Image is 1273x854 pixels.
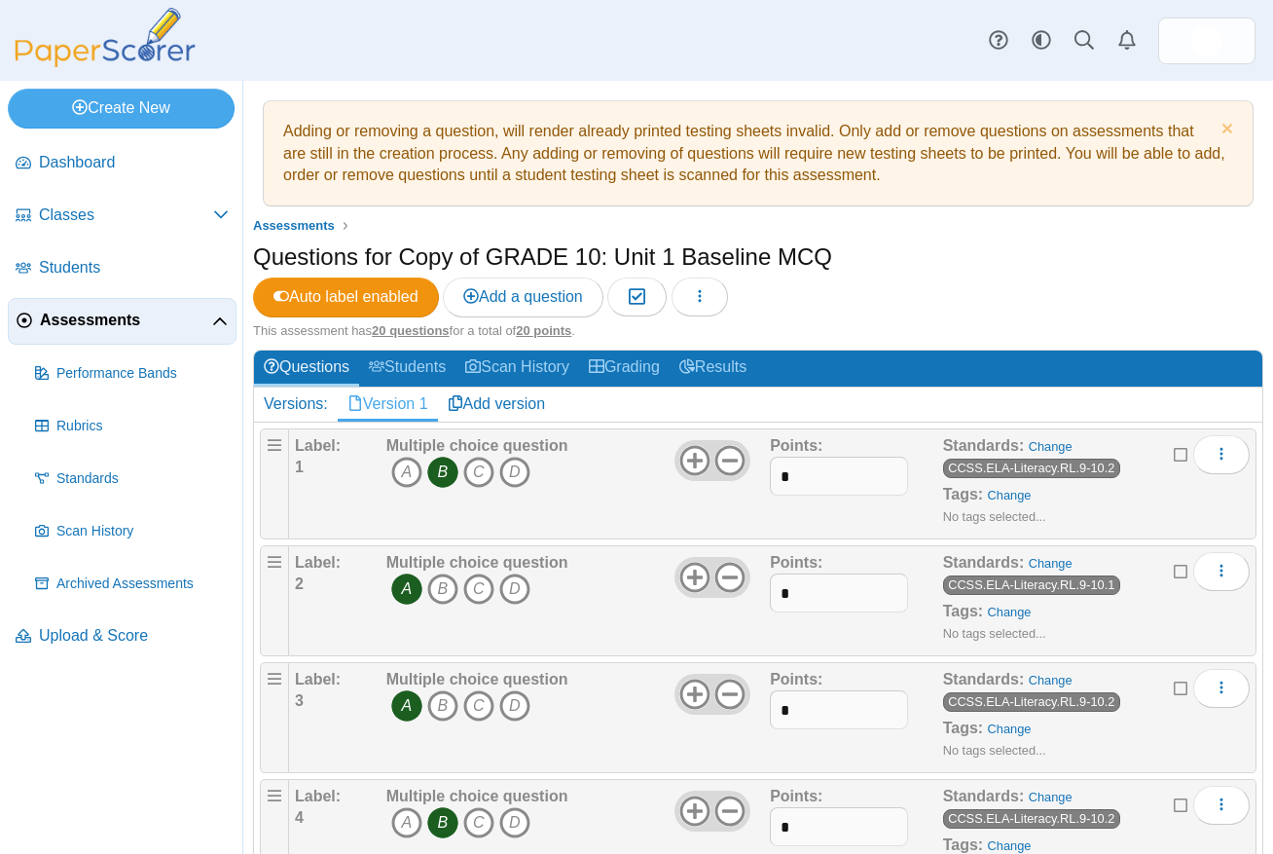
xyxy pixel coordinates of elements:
[27,403,236,450] a: Rubrics
[463,574,494,605] i: C
[770,554,822,571] b: Points:
[988,605,1032,619] a: Change
[943,720,983,736] b: Tags:
[386,554,568,571] b: Multiple choice question
[260,662,289,773] div: Drag handle
[295,554,341,571] b: Label:
[943,576,1120,595] a: CCSS.ELA-Literacy.RL.9-10.1
[427,457,458,488] i: B
[359,351,455,387] a: Students
[254,351,359,387] a: Questions
[427,807,458,838] i: B
[943,459,1120,478] a: CCSS.ELA-Literacy.RL.9-10.2
[770,788,822,804] b: Points:
[273,111,1243,196] div: Adding or removing a question, will render already printed testing sheets invalid. Only add or re...
[1193,552,1250,591] button: More options
[463,457,494,488] i: C
[455,351,579,387] a: Scan History
[40,310,212,331] span: Assessments
[943,603,983,619] b: Tags:
[273,288,418,305] span: Auto label enabled
[295,788,341,804] b: Label:
[27,456,236,502] a: Standards
[8,613,236,660] a: Upload & Score
[1217,121,1233,141] a: Dismiss notice
[295,692,304,709] b: 3
[39,625,229,647] span: Upload & Score
[254,388,338,421] div: Versions:
[391,574,422,605] i: A
[988,488,1032,502] a: Change
[943,743,1046,758] small: No tags selected...
[1193,669,1250,708] button: More options
[943,809,1120,829] a: CCSS.ELA-Literacy.RL.9-10.2
[499,574,530,605] i: D
[943,671,1025,687] b: Standards:
[1029,439,1073,454] a: Change
[516,323,571,338] u: 20 points
[27,508,236,555] a: Scan History
[1029,673,1073,687] a: Change
[1193,435,1250,474] button: More options
[391,690,422,722] i: A
[391,457,422,488] i: A
[39,152,229,173] span: Dashboard
[943,788,1025,804] b: Standards:
[438,388,556,421] a: Add version
[39,257,229,278] span: Students
[253,278,439,316] a: Auto label enabled
[56,417,229,436] span: Rubrics
[338,388,438,421] a: Version 1
[8,89,235,128] a: Create New
[8,54,202,70] a: PaperScorer
[943,437,1025,454] b: Standards:
[386,671,568,687] b: Multiple choice question
[770,437,822,454] b: Points:
[443,278,603,316] a: Add a question
[253,241,832,274] h1: Questions for Copy of GRADE 10: Unit 1 Baseline MCQ
[1191,25,1222,56] span: Kevin Levesque
[56,469,229,489] span: Standards
[943,836,983,853] b: Tags:
[988,838,1032,853] a: Change
[248,214,340,239] a: Assessments
[386,437,568,454] b: Multiple choice question
[670,351,756,387] a: Results
[8,298,236,345] a: Assessments
[1029,556,1073,571] a: Change
[8,140,236,187] a: Dashboard
[943,554,1025,571] b: Standards:
[295,459,304,475] b: 1
[8,8,202,67] img: PaperScorer
[27,561,236,608] a: Archived Assessments
[988,722,1032,736] a: Change
[295,671,341,687] b: Label:
[253,218,335,233] span: Assessments
[56,575,229,594] span: Archived Assessments
[56,522,229,541] span: Scan History
[8,193,236,240] a: Classes
[253,322,1263,340] div: This assessment has for a total of .
[427,574,458,605] i: B
[943,509,1046,524] small: No tags selected...
[1191,25,1222,56] img: ps.aVEBcgCxQUDAswXp
[1029,790,1073,804] a: Change
[1106,19,1148,62] a: Alerts
[499,457,530,488] i: D
[391,807,422,838] i: A
[386,788,568,804] b: Multiple choice question
[372,323,449,338] u: 20 questions
[499,807,530,838] i: D
[260,428,289,539] div: Drag handle
[260,545,289,656] div: Drag handle
[27,351,236,397] a: Performance Bands
[943,486,983,502] b: Tags:
[579,351,670,387] a: Grading
[463,288,583,305] span: Add a question
[943,692,1120,712] a: CCSS.ELA-Literacy.RL.9-10.2
[943,626,1046,641] small: No tags selected...
[499,690,530,722] i: D
[295,576,304,592] b: 2
[463,807,494,838] i: C
[56,364,229,384] span: Performance Bands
